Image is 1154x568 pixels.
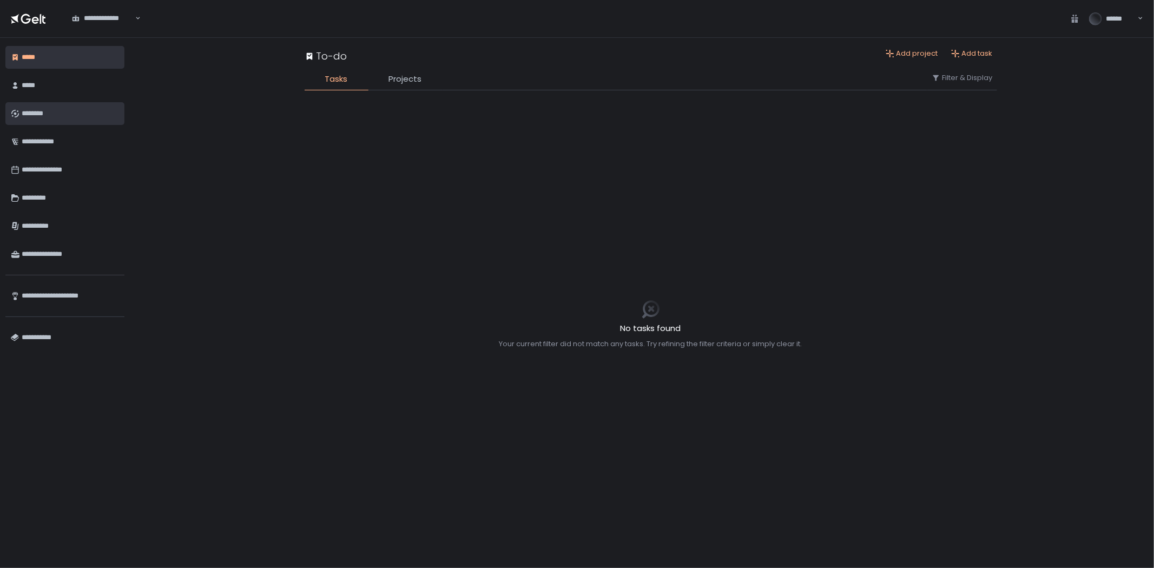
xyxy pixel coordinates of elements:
[325,73,348,85] span: Tasks
[951,49,993,58] button: Add task
[886,49,938,58] button: Add project
[932,73,993,83] button: Filter & Display
[389,73,422,85] span: Projects
[305,49,347,63] div: To-do
[65,7,141,30] div: Search for option
[499,339,802,349] div: Your current filter did not match any tasks. Try refining the filter criteria or simply clear it.
[499,322,802,335] h2: No tasks found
